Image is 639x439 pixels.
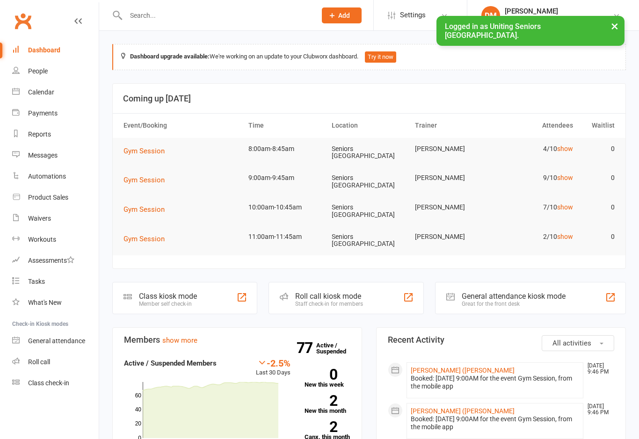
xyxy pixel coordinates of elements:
span: Logged in as Uniting Seniors [GEOGRAPHIC_DATA]. [445,22,541,40]
button: × [606,16,623,36]
strong: 77 [297,341,316,355]
td: 0 [577,196,619,218]
div: Calendar [28,88,54,96]
a: People [12,61,99,82]
strong: 2 [305,394,337,408]
div: Class kiosk mode [139,292,197,301]
a: [PERSON_NAME] ([PERSON_NAME] [411,407,515,415]
th: Event/Booking [119,114,244,137]
span: Gym Session [123,147,165,155]
div: Great for the front desk [462,301,566,307]
a: show [557,174,573,181]
th: Time [244,114,327,137]
a: General attendance kiosk mode [12,331,99,352]
td: 0 [577,138,619,160]
a: What's New [12,292,99,313]
div: Last 30 Days [256,358,290,378]
div: Roll call kiosk mode [295,292,363,301]
button: Add [322,7,362,23]
td: Seniors [GEOGRAPHIC_DATA] [327,167,411,196]
button: Gym Session [123,145,171,157]
button: Try it now [365,51,396,63]
a: Waivers [12,208,99,229]
a: Workouts [12,229,99,250]
div: People [28,67,48,75]
td: Seniors [GEOGRAPHIC_DATA] [327,226,411,255]
div: Roll call [28,358,50,366]
a: Roll call [12,352,99,373]
time: [DATE] 9:46 PM [583,363,614,375]
div: Product Sales [28,194,68,201]
th: Location [327,114,411,137]
a: Dashboard [12,40,99,61]
strong: 0 [305,367,337,381]
div: -2.5% [256,358,290,368]
div: Assessments [28,257,74,264]
a: Product Sales [12,187,99,208]
a: Class kiosk mode [12,373,99,394]
a: Tasks [12,271,99,292]
td: 10:00am-10:45am [244,196,327,218]
input: Search... [123,9,310,22]
a: show [557,203,573,211]
button: Gym Session [123,174,171,186]
h3: Recent Activity [388,335,614,345]
span: All activities [552,339,591,347]
div: Booked: [DATE] 9:00AM for the event Gym Session, from the mobile app [411,374,579,390]
div: Waivers [28,215,51,222]
td: Seniors [GEOGRAPHIC_DATA] [327,138,411,167]
span: Gym Session [123,176,165,184]
div: General attendance [28,337,85,345]
a: Payments [12,103,99,124]
div: Booked: [DATE] 9:00AM for the event Gym Session, from the mobile app [411,415,579,431]
td: 9/10 [494,167,577,189]
a: Clubworx [11,9,35,33]
span: Settings [400,5,426,26]
td: [PERSON_NAME] [411,138,494,160]
td: 7/10 [494,196,577,218]
a: 0New this week [305,369,351,388]
div: Automations [28,173,66,180]
button: Gym Session [123,204,171,215]
td: 2/10 [494,226,577,248]
a: Messages [12,145,99,166]
span: Gym Session [123,235,165,243]
td: Seniors [GEOGRAPHIC_DATA] [327,196,411,226]
th: Attendees [494,114,577,137]
a: Reports [12,124,99,145]
div: Payments [28,109,58,117]
div: Member self check-in [139,301,197,307]
a: [PERSON_NAME] ([PERSON_NAME] [411,367,515,374]
a: Calendar [12,82,99,103]
a: 77Active / Suspended [316,335,357,361]
h3: Members [124,335,350,345]
div: Staff check-in for members [295,301,363,307]
a: 2New this month [305,395,351,414]
td: [PERSON_NAME] [411,196,494,218]
button: All activities [542,335,614,351]
time: [DATE] 9:46 PM [583,403,614,416]
a: show [557,145,573,152]
td: 0 [577,226,619,248]
strong: Active / Suspended Members [124,359,217,367]
div: Tasks [28,278,45,285]
div: We're working on an update to your Clubworx dashboard. [112,44,626,70]
th: Trainer [411,114,494,137]
div: Dashboard [28,46,60,54]
td: 4/10 [494,138,577,160]
strong: Dashboard upgrade available: [130,53,210,60]
td: [PERSON_NAME] [411,226,494,248]
a: show [557,233,573,240]
div: Messages [28,151,58,159]
td: [PERSON_NAME] [411,167,494,189]
div: Workouts [28,236,56,243]
td: 0 [577,167,619,189]
td: 8:00am-8:45am [244,138,327,160]
a: show more [162,336,197,345]
div: Reports [28,130,51,138]
a: Assessments [12,250,99,271]
div: DM [481,6,500,25]
div: Class check-in [28,379,69,387]
a: Automations [12,166,99,187]
h3: Coming up [DATE] [123,94,615,103]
